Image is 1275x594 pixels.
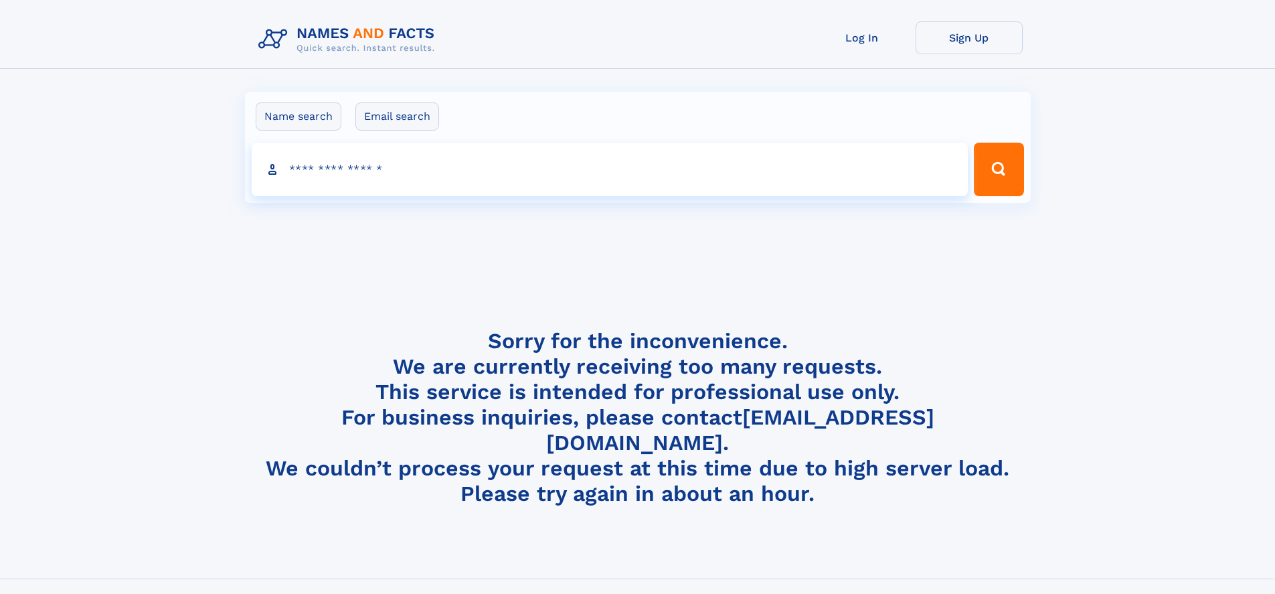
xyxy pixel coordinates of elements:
[916,21,1023,54] a: Sign Up
[256,102,341,131] label: Name search
[253,21,446,58] img: Logo Names and Facts
[355,102,439,131] label: Email search
[809,21,916,54] a: Log In
[974,143,1023,196] button: Search Button
[253,328,1023,507] h4: Sorry for the inconvenience. We are currently receiving too many requests. This service is intend...
[546,404,934,455] a: [EMAIL_ADDRESS][DOMAIN_NAME]
[252,143,968,196] input: search input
